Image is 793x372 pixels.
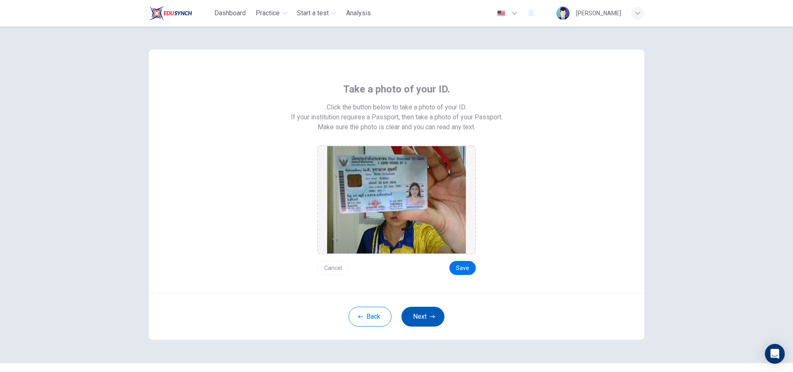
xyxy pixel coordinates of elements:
[214,8,246,18] span: Dashboard
[297,8,329,18] span: Start a test
[765,344,785,364] div: Open Intercom Messenger
[327,146,466,254] img: preview screemshot
[291,102,503,122] span: Click the button below to take a photo of your ID. If your institution requires a Passport, then ...
[496,10,506,17] img: en
[343,83,450,96] span: Take a photo of your ID.
[211,6,249,21] button: Dashboard
[556,7,570,20] img: Profile picture
[294,6,340,21] button: Start a test
[576,8,621,18] div: [PERSON_NAME]
[317,261,349,275] button: Cancel
[346,8,371,18] span: Analysis
[318,122,475,132] span: Make sure the photo is clear and you can read any text.
[149,5,192,21] img: Train Test logo
[256,8,280,18] span: Practice
[401,307,444,327] button: Next
[149,5,211,21] a: Train Test logo
[449,261,476,275] button: Save
[343,6,374,21] button: Analysis
[349,307,392,327] button: Back
[252,6,290,21] button: Practice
